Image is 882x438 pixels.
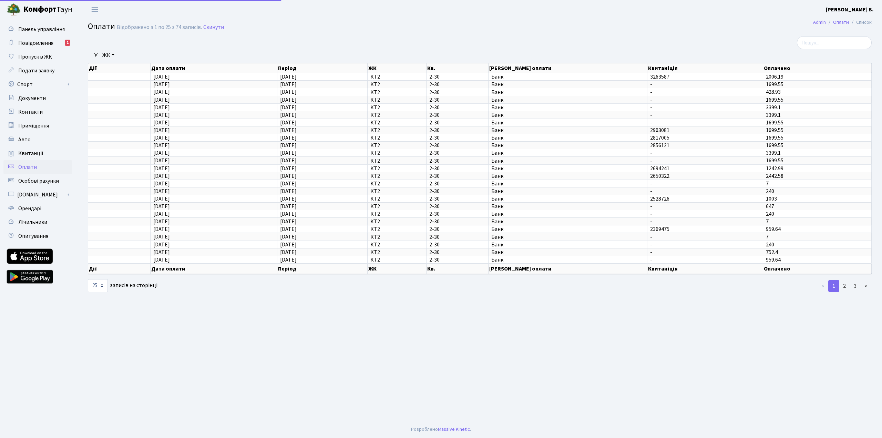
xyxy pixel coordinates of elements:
[429,196,485,202] span: 2-30
[491,173,644,179] span: Банк
[370,97,423,103] span: КТ2
[153,111,170,119] span: [DATE]
[370,143,423,148] span: КТ2
[151,63,277,73] th: Дата оплати
[18,150,43,157] span: Квитанції
[813,19,826,26] a: Admin
[153,81,170,88] span: [DATE]
[280,180,297,187] span: [DATE]
[429,97,485,103] span: 2-30
[3,22,72,36] a: Панель управління
[3,146,72,160] a: Квитанції
[828,280,839,292] a: 1
[370,150,423,156] span: КТ2
[153,134,170,142] span: [DATE]
[153,180,170,187] span: [DATE]
[370,249,423,255] span: КТ2
[491,150,644,156] span: Банк
[280,89,297,96] span: [DATE]
[18,108,43,116] span: Контакти
[429,128,485,133] span: 2-30
[766,180,769,187] span: 7
[491,105,644,110] span: Банк
[491,158,644,164] span: Банк
[491,128,644,133] span: Банк
[650,105,760,110] span: -
[370,211,423,217] span: КТ2
[491,196,644,202] span: Банк
[18,163,37,171] span: Оплати
[3,215,72,229] a: Лічильники
[280,126,297,134] span: [DATE]
[491,90,644,95] span: Банк
[650,173,760,179] span: 2650322
[429,74,485,80] span: 2-30
[280,96,297,104] span: [DATE]
[153,104,170,111] span: [DATE]
[766,119,783,126] span: 1699.55
[839,280,850,292] a: 2
[650,226,760,232] span: 2369475
[370,219,423,224] span: КТ2
[18,39,53,47] span: Повідомлення
[18,136,31,143] span: Авто
[18,122,49,130] span: Приміщення
[18,232,48,240] span: Опитування
[491,166,644,171] span: Банк
[797,36,872,49] input: Пошук...
[766,256,781,264] span: 959.64
[429,257,485,263] span: 2-30
[650,257,760,263] span: -
[100,49,117,61] a: ЖК
[650,204,760,209] span: -
[650,74,760,80] span: 3263587
[429,242,485,247] span: 2-30
[153,195,170,203] span: [DATE]
[491,112,644,118] span: Банк
[153,225,170,233] span: [DATE]
[370,204,423,209] span: КТ2
[280,149,297,157] span: [DATE]
[650,189,760,194] span: -
[153,149,170,157] span: [DATE]
[23,4,57,15] b: Комфорт
[766,210,774,218] span: 240
[429,249,485,255] span: 2-30
[766,134,783,142] span: 1699.55
[429,234,485,240] span: 2-30
[280,210,297,218] span: [DATE]
[826,6,874,13] b: [PERSON_NAME] Б.
[203,24,224,31] a: Скинути
[370,82,423,87] span: КТ2
[849,19,872,26] li: Список
[3,50,72,64] a: Пропуск в ЖК
[3,36,72,50] a: Повідомлення1
[117,24,202,31] div: Відображено з 1 по 25 з 74 записів.
[88,279,108,292] select: записів на сторінці
[491,181,644,186] span: Банк
[18,53,52,61] span: Пропуск в ЖК
[370,166,423,171] span: КТ2
[427,63,489,73] th: Кв.
[429,219,485,224] span: 2-30
[491,120,644,125] span: Банк
[7,3,21,17] img: logo.png
[650,120,760,125] span: -
[429,135,485,141] span: 2-30
[280,157,297,165] span: [DATE]
[3,188,72,202] a: [DOMAIN_NAME]
[763,63,872,73] th: Оплачено
[650,219,760,224] span: -
[153,126,170,134] span: [DATE]
[429,166,485,171] span: 2-30
[3,174,72,188] a: Особові рахунки
[491,242,644,247] span: Банк
[429,181,485,186] span: 2-30
[277,63,368,73] th: Період
[763,264,872,274] th: Оплачено
[23,4,72,16] span: Таун
[766,142,783,149] span: 1699.55
[3,105,72,119] a: Контакти
[368,63,427,73] th: ЖК
[88,279,157,292] label: записів на сторінці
